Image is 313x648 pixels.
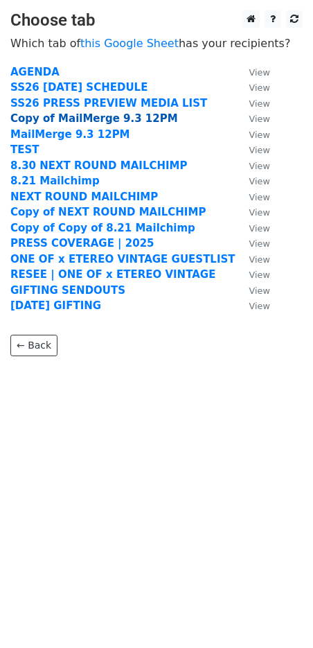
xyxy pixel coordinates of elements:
[235,112,270,125] a: View
[10,97,207,110] a: SS26 PRESS PREVIEW MEDIA LIST
[235,222,270,234] a: View
[249,67,270,78] small: View
[10,284,125,297] a: GIFTING SENDOUTS
[235,66,270,78] a: View
[249,130,270,140] small: View
[235,206,270,218] a: View
[10,299,101,312] a: [DATE] GIFTING
[235,81,270,94] a: View
[249,207,270,218] small: View
[10,143,39,156] a: TEST
[249,176,270,186] small: View
[235,299,270,312] a: View
[249,286,270,296] small: View
[249,254,270,265] small: View
[244,581,313,648] iframe: Chat Widget
[10,81,147,94] a: SS26 [DATE] SCHEDULE
[235,237,270,249] a: View
[10,159,188,172] a: 8.30 NEXT ROUND MAILCHIMP
[249,161,270,171] small: View
[249,270,270,280] small: View
[235,284,270,297] a: View
[235,175,270,187] a: View
[10,222,195,234] a: Copy of Copy of 8.21 Mailchimp
[235,128,270,141] a: View
[249,223,270,234] small: View
[249,98,270,109] small: View
[10,175,100,187] a: 8.21 Mailchimp
[10,191,158,203] a: NEXT ROUND MAILCHIMP
[10,36,303,51] p: Which tab of has your recipients?
[10,66,60,78] a: AGENDA
[10,335,57,356] a: ← Back
[10,10,303,30] h3: Choose tab
[249,192,270,202] small: View
[249,114,270,124] small: View
[235,191,270,203] a: View
[249,238,270,249] small: View
[10,268,215,281] a: RESEE | ONE OF x ETEREO VINTAGE
[235,97,270,110] a: View
[249,301,270,311] small: View
[80,37,179,50] a: this Google Sheet
[235,143,270,156] a: View
[235,159,270,172] a: View
[10,237,154,249] a: PRESS COVERAGE | 2025
[10,206,206,218] a: Copy of NEXT ROUND MAILCHIMP
[10,253,235,265] a: ONE OF x ETEREO VINTAGE GUESTLIST
[249,82,270,93] small: View
[249,145,270,155] small: View
[10,112,178,125] a: Copy of MailMerge 9.3 12PM
[10,128,130,141] a: MailMerge 9.3 12PM
[235,268,270,281] a: View
[235,253,270,265] a: View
